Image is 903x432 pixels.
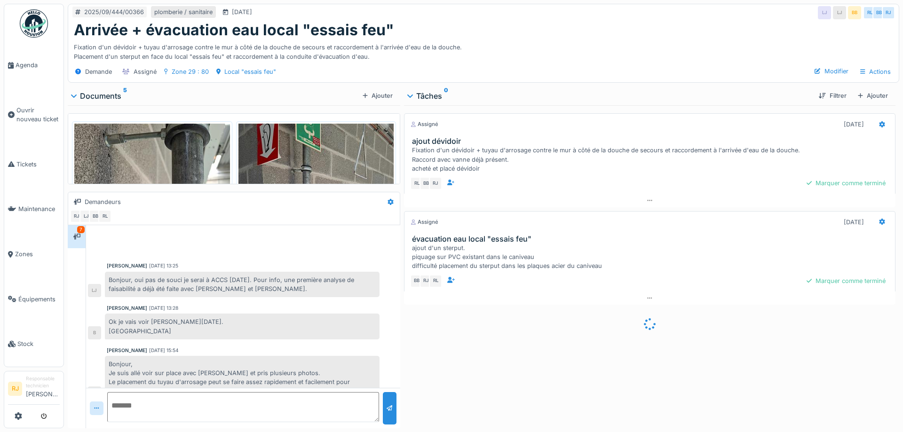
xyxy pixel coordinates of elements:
span: Stock [17,339,60,348]
span: Équipements [18,295,60,304]
div: Marquer comme terminé [803,275,889,287]
div: Actions [856,65,895,79]
div: RL [410,177,423,190]
div: 7 [77,226,85,233]
div: Demande [85,67,112,76]
div: RJ [429,177,442,190]
div: Filtrer [815,89,850,102]
a: Stock [4,322,63,367]
div: [DATE] 13:28 [149,305,178,312]
div: RJ [70,210,83,223]
span: Ouvrir nouveau ticket [16,106,60,124]
div: [DATE] [232,8,252,16]
div: RJ [420,275,433,288]
div: Demandeurs [85,197,121,206]
h3: évacuation eau local "essais feu" [412,235,891,243]
div: BB [848,6,861,19]
span: Zones [15,250,60,259]
img: Badge_color-CXgf-gQk.svg [20,9,48,38]
div: BB [89,210,102,223]
li: [PERSON_NAME] [26,375,60,402]
div: [DATE] [844,120,864,129]
div: Local "essais feu" [224,67,276,76]
img: uo8cbaj59dz3d3x6at477jicaswp [238,124,394,331]
div: [DATE] [844,218,864,227]
div: Documents [71,90,359,102]
div: BB [410,275,423,288]
div: B [88,386,101,400]
sup: 5 [123,90,127,102]
div: Assigné [410,218,438,226]
a: RJ Responsable technicien[PERSON_NAME] [8,375,60,405]
a: Équipements [4,277,63,322]
div: [PERSON_NAME] [107,305,147,312]
div: Ok je vais voir [PERSON_NAME][DATE]. [GEOGRAPHIC_DATA] [105,314,380,339]
div: [PERSON_NAME] [107,262,147,269]
div: LJ [833,6,846,19]
div: Tâches [408,90,811,102]
div: plomberie / sanitaire [154,8,213,16]
div: B [88,326,101,339]
div: RL [98,210,111,223]
div: RL [863,6,876,19]
div: RJ [882,6,895,19]
div: [PERSON_NAME] [107,347,147,354]
div: Fixation d'un dévidoir + tuyau d'arrosage contre le mur à côté de la douche de secours et raccord... [412,146,891,173]
div: Responsable technicien [26,375,60,390]
div: LJ [818,6,831,19]
div: Assigné [134,67,157,76]
div: Bonjour, oui pas de souci je serai à ACCS [DATE]. Pour info, une première analyse de faisabilité ... [105,272,380,297]
div: 2025/09/444/00366 [84,8,144,16]
div: BB [420,177,433,190]
div: BB [872,6,886,19]
a: Ouvrir nouveau ticket [4,88,63,142]
div: Bonjour, Je suis allé voir sur place avec [PERSON_NAME] et pris plusieurs photos. Le placement du... [105,356,380,400]
div: Zone 29 : 80 [172,67,209,76]
h3: ajout dévidoir [412,137,891,146]
div: [DATE] 13:25 [149,262,178,269]
sup: 0 [444,90,448,102]
a: Maintenance [4,187,63,232]
span: Tickets [16,160,60,169]
div: LJ [79,210,93,223]
span: Maintenance [18,204,60,213]
div: Assigné [410,120,438,128]
span: Agenda [16,61,60,70]
div: Ajouter [359,89,396,102]
div: ajout d'un sterput. piquage sur PVC existant dans le caniveau difficulté placement du sterput dan... [412,243,891,271]
a: Tickets [4,142,63,187]
div: Marquer comme terminé [803,177,889,189]
a: Agenda [4,43,63,88]
div: [DATE] 15:54 [149,347,179,354]
div: LJ [88,284,101,297]
a: Zones [4,232,63,277]
div: RL [429,275,442,288]
div: Modifier [811,65,852,78]
li: RJ [8,382,22,396]
div: Fixation d'un dévidoir + tuyau d'arrosage contre le mur à côté de la douche de secours et raccord... [74,39,893,61]
div: Ajouter [854,89,892,102]
img: umavcmkeo3i7xjbmnh6805dghigm [74,124,230,331]
h1: Arrivée + évacuation eau local "essais feu" [74,21,394,39]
